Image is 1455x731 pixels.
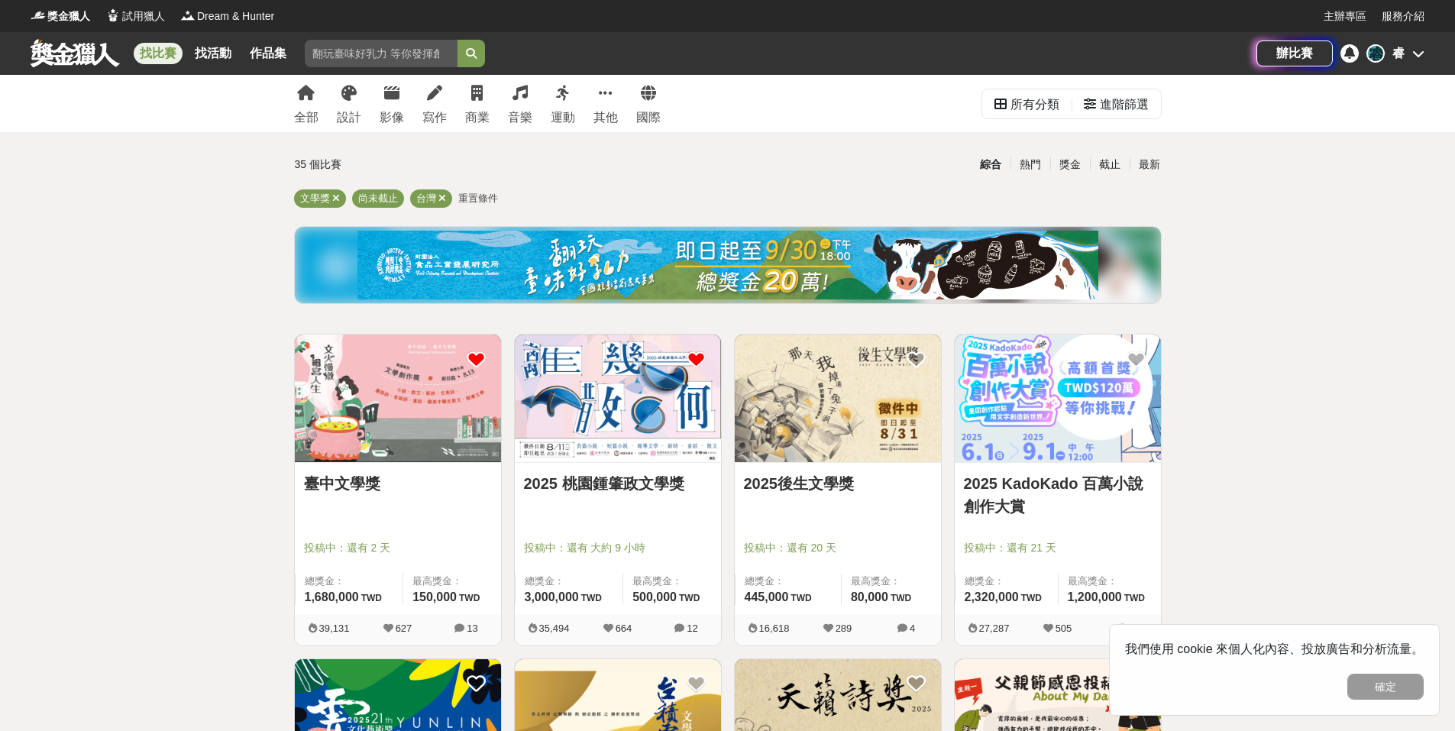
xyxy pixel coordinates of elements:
[687,623,697,634] span: 12
[1021,593,1042,603] span: TWD
[1324,8,1366,24] a: 主辦專區
[636,75,661,132] a: 國際
[1130,151,1169,178] div: 最新
[593,108,618,127] div: 其他
[412,590,457,603] span: 150,000
[735,335,941,462] img: Cover Image
[745,574,832,589] span: 總獎金：
[295,335,501,463] a: Cover Image
[412,574,491,589] span: 最高獎金：
[422,108,447,127] div: 寫作
[380,108,404,127] div: 影像
[964,540,1152,556] span: 投稿中：還有 21 天
[524,472,712,495] a: 2025 桃園鍾肇政文學獎
[122,8,165,24] span: 試用獵人
[679,593,700,603] span: TWD
[361,593,382,603] span: TWD
[1130,623,1135,634] span: 8
[305,574,394,589] span: 總獎金：
[458,192,498,204] span: 重置條件
[1125,642,1424,655] span: 我們使用 cookie 來個人化內容、投放廣告和分析流量。
[337,75,361,132] a: 設計
[294,108,318,127] div: 全部
[134,43,183,64] a: 找比賽
[337,108,361,127] div: 設計
[465,75,490,132] a: 商業
[305,40,458,67] input: 翻玩臺味好乳力 等你發揮創意！
[1124,593,1145,603] span: TWD
[744,472,932,495] a: 2025後生文學獎
[632,574,711,589] span: 最高獎金：
[745,590,789,603] span: 445,000
[979,623,1010,634] span: 27,287
[244,43,293,64] a: 作品集
[105,8,165,24] a: Logo試用獵人
[508,75,532,132] a: 音樂
[964,472,1152,518] a: 2025 KadoKado 百萬小說創作大賞
[1056,623,1072,634] span: 505
[1366,44,1385,63] div: 睿
[295,151,583,178] div: 35 個比賽
[524,540,712,556] span: 投稿中：還有 大約 9 小時
[525,590,579,603] span: 3,000,000
[300,192,330,204] span: 文學獎
[1050,151,1090,178] div: 獎金
[593,75,618,132] a: 其他
[465,108,490,127] div: 商業
[851,574,932,589] span: 最高獎金：
[1347,674,1424,700] button: 確定
[636,108,661,127] div: 國際
[515,335,721,462] img: Cover Image
[525,574,614,589] span: 總獎金：
[304,540,492,556] span: 投稿中：還有 2 天
[357,231,1098,299] img: bbde9c48-f993-4d71-8b4e-c9f335f69c12.jpg
[31,8,90,24] a: Logo獎金獵人
[358,192,398,204] span: 尚未截止
[319,623,350,634] span: 39,131
[836,623,852,634] span: 289
[955,335,1161,462] img: Cover Image
[1100,89,1149,120] div: 進階篩選
[965,590,1019,603] span: 2,320,000
[467,623,477,634] span: 13
[396,623,412,634] span: 627
[759,623,790,634] span: 16,618
[180,8,196,23] img: Logo
[551,108,575,127] div: 運動
[47,8,90,24] span: 獎金獵人
[791,593,811,603] span: TWD
[416,192,436,204] span: 台灣
[422,75,447,132] a: 寫作
[616,623,632,634] span: 664
[735,335,941,463] a: Cover Image
[965,574,1049,589] span: 總獎金：
[851,590,888,603] span: 80,000
[1090,151,1130,178] div: 截止
[304,472,492,495] a: 臺中文學獎
[1068,574,1152,589] span: 最高獎金：
[891,593,911,603] span: TWD
[305,590,359,603] span: 1,680,000
[1382,8,1424,24] a: 服務介紹
[1256,40,1333,66] a: 辦比賽
[744,540,932,556] span: 投稿中：還有 20 天
[1010,151,1050,178] div: 熱門
[197,8,274,24] span: Dream & Hunter
[551,75,575,132] a: 運動
[295,335,501,462] img: Cover Image
[189,43,238,64] a: 找活動
[105,8,121,23] img: Logo
[1392,44,1405,63] div: 睿
[459,593,480,603] span: TWD
[31,8,46,23] img: Logo
[180,8,274,24] a: LogoDream & Hunter
[581,593,602,603] span: TWD
[539,623,570,634] span: 35,494
[955,335,1161,463] a: Cover Image
[632,590,677,603] span: 500,000
[1010,89,1059,120] div: 所有分類
[1068,590,1122,603] span: 1,200,000
[294,75,318,132] a: 全部
[380,75,404,132] a: 影像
